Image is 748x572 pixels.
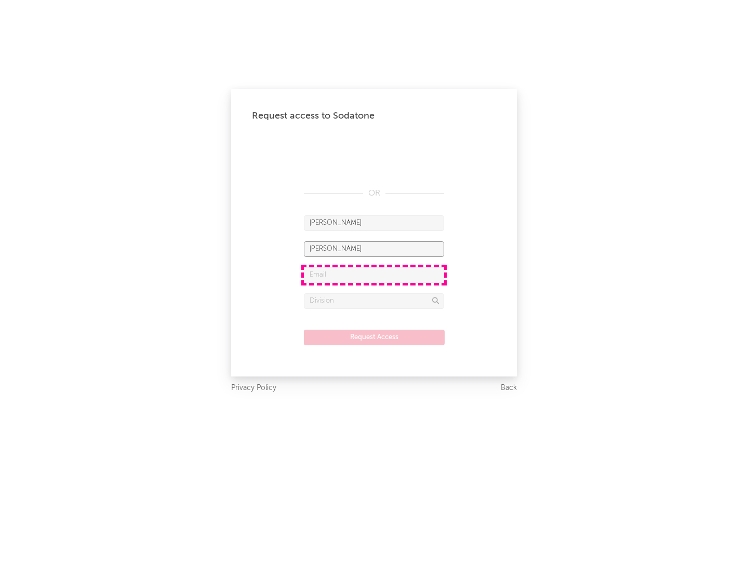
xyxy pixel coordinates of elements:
[304,215,444,231] input: First Name
[304,293,444,309] input: Division
[252,110,496,122] div: Request access to Sodatone
[304,241,444,257] input: Last Name
[501,382,517,395] a: Back
[304,267,444,283] input: Email
[304,330,445,345] button: Request Access
[231,382,276,395] a: Privacy Policy
[304,187,444,200] div: OR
